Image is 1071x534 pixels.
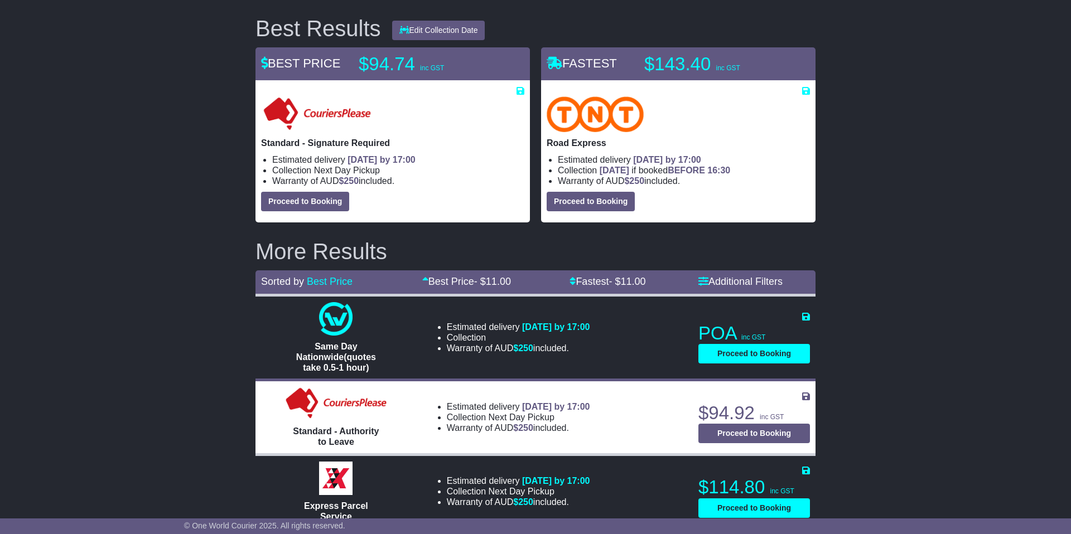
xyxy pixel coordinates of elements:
span: if booked [600,166,730,175]
span: inc GST [741,333,765,341]
a: Best Price [307,276,353,287]
span: BEST PRICE [261,56,340,70]
h2: More Results [255,239,816,264]
span: Next Day Pickup [314,166,380,175]
li: Collection [447,412,590,423]
button: Proceed to Booking [698,344,810,363]
span: - $ [609,276,645,287]
img: Border Express: Express Parcel Service [319,462,353,495]
a: Fastest- $11.00 [570,276,645,287]
img: TNT Domestic: Road Express [547,96,644,132]
li: Estimated delivery [272,154,524,165]
span: $ [339,176,359,186]
span: Express Parcel Service [304,501,368,521]
div: Best Results [250,16,387,41]
span: 11.00 [620,276,645,287]
img: Couriers Please: Standard - Signature Required [261,96,373,132]
li: Warranty of AUD included. [272,176,524,186]
span: © One World Courier 2025. All rights reserved. [184,521,345,530]
p: $143.40 [644,53,784,75]
span: inc GST [760,413,784,421]
li: Estimated delivery [558,154,810,165]
p: Road Express [547,138,810,148]
span: inc GST [420,64,444,72]
li: Estimated delivery [447,401,590,412]
span: 250 [629,176,644,186]
li: Warranty of AUD included. [447,423,590,433]
p: $114.80 [698,476,810,498]
span: Next Day Pickup [489,487,554,496]
span: 250 [344,176,359,186]
span: 250 [518,497,533,507]
button: Edit Collection Date [392,21,485,40]
span: [DATE] by 17:00 [348,155,416,164]
li: Estimated delivery [447,475,590,486]
li: Warranty of AUD included. [447,497,590,507]
span: [DATE] by 17:00 [633,155,701,164]
img: One World Courier: Same Day Nationwide(quotes take 0.5-1 hour) [319,302,353,336]
span: Next Day Pickup [489,412,554,422]
button: Proceed to Booking [261,192,349,211]
span: 250 [518,423,533,433]
span: [DATE] by 17:00 [522,476,590,486]
span: Same Day Nationwide(quotes take 0.5-1 hour) [296,342,376,372]
span: - $ [474,276,511,287]
span: $ [513,497,533,507]
span: inc GST [716,64,740,72]
span: inc GST [770,487,794,495]
span: [DATE] [600,166,629,175]
span: [DATE] by 17:00 [522,402,590,411]
li: Collection [272,165,524,176]
span: Sorted by [261,276,304,287]
span: 250 [518,343,533,353]
a: Best Price- $11.00 [422,276,511,287]
button: Proceed to Booking [698,424,810,443]
button: Proceed to Booking [698,498,810,518]
span: $ [624,176,644,186]
li: Warranty of AUD included. [447,343,590,353]
p: Standard - Signature Required [261,138,524,148]
p: POA [698,322,810,344]
li: Collection [558,165,810,176]
button: Proceed to Booking [547,192,635,211]
p: $94.92 [698,402,810,424]
li: Estimated delivery [447,322,590,332]
span: 16:30 [707,166,730,175]
span: Standard - Authority to Leave [293,426,379,446]
span: [DATE] by 17:00 [522,322,590,332]
span: BEFORE [668,166,705,175]
li: Collection [447,486,590,497]
li: Warranty of AUD included. [558,176,810,186]
span: $ [513,423,533,433]
span: 11.00 [486,276,511,287]
li: Collection [447,332,590,343]
p: $94.74 [359,53,498,75]
span: $ [513,343,533,353]
a: Additional Filters [698,276,783,287]
span: FASTEST [547,56,617,70]
img: Couriers Please: Standard - Authority to Leave [283,387,389,420]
